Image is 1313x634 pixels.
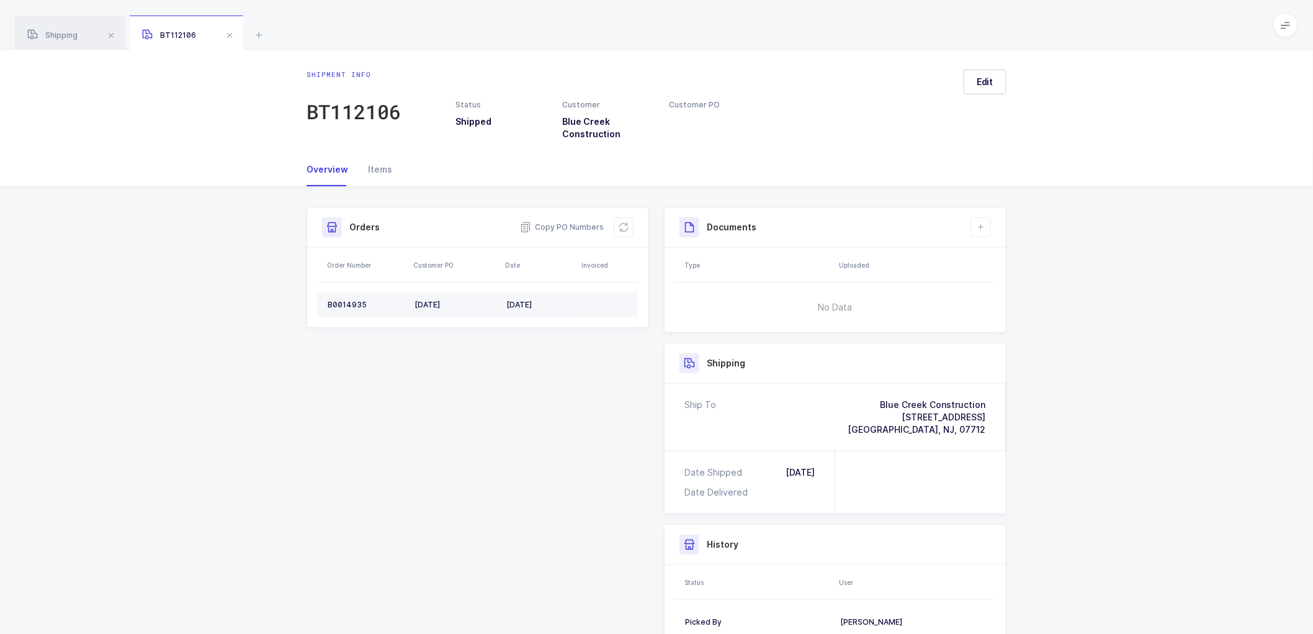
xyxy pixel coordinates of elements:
div: [DATE] [786,466,815,479]
span: Shipping [27,30,78,40]
h3: Documents [707,221,756,233]
span: Edit [977,76,993,88]
button: Edit [964,70,1006,94]
div: Ship To [684,399,716,436]
h3: Shipped [455,115,547,128]
div: Customer PO [413,260,498,270]
div: Customer PO [670,99,761,111]
div: Items [358,153,392,186]
div: [STREET_ADDRESS] [848,411,985,423]
h3: History [707,538,738,551]
h3: Orders [349,221,380,233]
div: Shipment info [307,70,401,79]
span: [GEOGRAPHIC_DATA], NJ, 07712 [848,424,985,435]
div: Customer [562,99,654,111]
div: B0014935 [328,300,405,310]
div: Status [684,577,831,587]
div: Type [684,260,831,270]
div: [DATE] [415,300,496,310]
div: Picked By [685,617,830,627]
div: Blue Creek Construction [848,399,985,411]
div: Invoiced [581,260,635,270]
div: Order Number [327,260,406,270]
div: User [839,577,992,587]
span: BT112106 [142,30,196,40]
div: [DATE] [506,300,573,310]
div: Date Delivered [684,486,753,499]
h3: Blue Creek Construction [562,115,654,140]
button: Copy PO Numbers [520,221,604,233]
span: No Data [755,289,916,326]
div: Uploaded [839,260,992,270]
h3: Shipping [707,357,745,369]
div: Date [505,260,574,270]
div: Date Shipped [684,466,747,479]
div: [PERSON_NAME] [840,617,985,627]
div: Overview [307,153,358,186]
div: Status [455,99,547,111]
